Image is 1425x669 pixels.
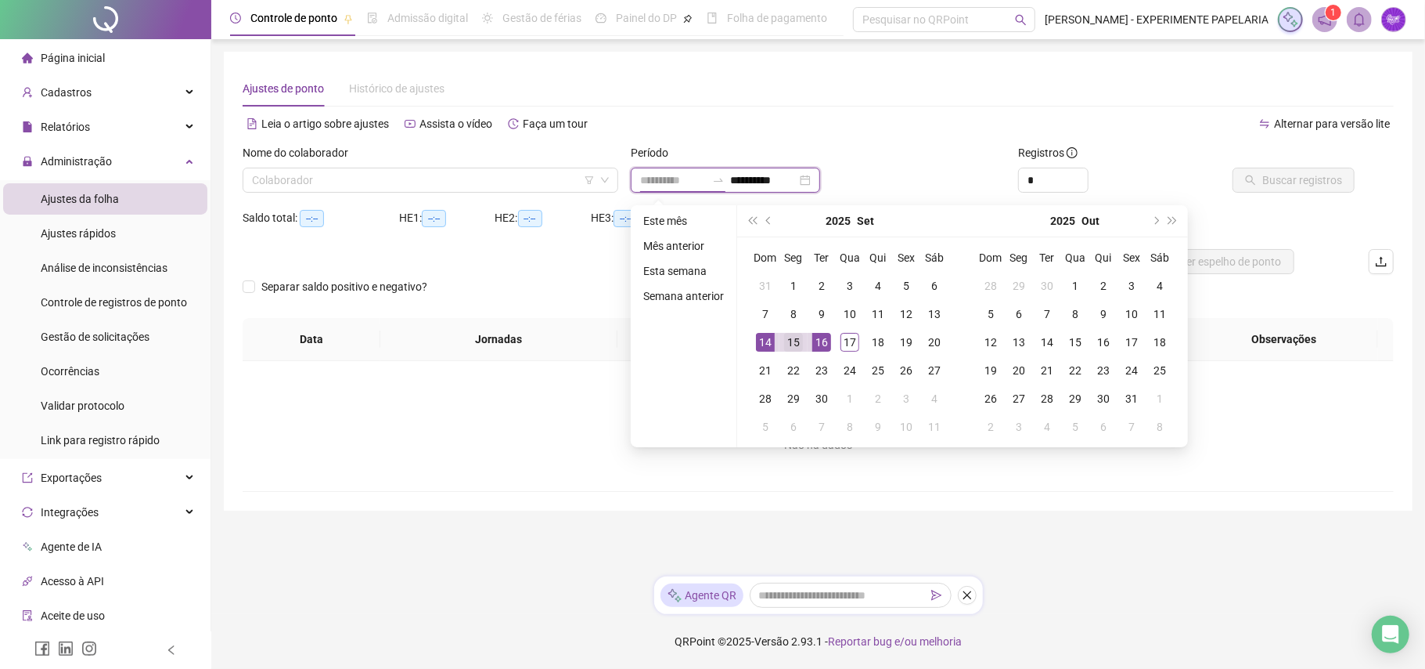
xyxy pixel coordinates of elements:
span: Registros [1018,144,1078,161]
div: 27 [1009,389,1028,408]
span: Ocorrências [41,365,99,378]
span: search [1015,14,1027,26]
div: 13 [1009,333,1028,352]
span: sync [22,507,33,518]
td: 2025-10-03 [1117,272,1146,300]
span: Painel do DP [616,12,677,24]
span: down [600,175,610,185]
div: 31 [1122,389,1141,408]
th: Qua [836,244,864,272]
label: Período [631,144,678,161]
td: 2025-09-20 [920,328,948,356]
th: Qui [1089,244,1117,272]
div: 1 [1066,277,1085,295]
td: 2025-09-11 [864,300,892,328]
td: 2025-10-20 [1005,356,1033,385]
td: 2025-10-25 [1146,356,1174,385]
td: 2025-10-21 [1033,356,1061,385]
div: 20 [1009,361,1028,380]
span: Reportar bug e/ou melhoria [828,635,962,648]
td: 2025-09-06 [920,272,948,300]
th: Sáb [920,244,948,272]
th: Data [243,318,380,361]
td: 2025-10-30 [1089,385,1117,413]
div: 25 [1150,361,1169,380]
div: 5 [756,418,775,436]
div: 3 [897,389,916,408]
div: 29 [1066,389,1085,408]
div: 4 [1038,418,1056,436]
div: 23 [812,361,831,380]
div: 14 [1038,333,1056,352]
td: 2025-09-19 [892,328,920,356]
th: Dom [751,244,779,272]
span: Ajustes de ponto [243,82,324,95]
td: 2025-10-01 [1061,272,1089,300]
span: home [22,52,33,63]
div: 6 [1009,305,1028,324]
div: 10 [1122,305,1141,324]
li: Este mês [637,212,730,230]
div: 29 [784,389,803,408]
img: 67974 [1382,8,1405,31]
span: Observações [1204,331,1366,348]
span: instagram [81,641,97,656]
td: 2025-09-30 [808,385,836,413]
span: Folha de pagamento [727,12,827,24]
div: 1 [784,277,803,295]
span: close [962,590,973,601]
span: --:-- [614,210,638,227]
td: 2025-10-08 [1061,300,1089,328]
div: 19 [981,361,1000,380]
td: 2025-10-10 [892,413,920,441]
div: 11 [869,305,887,324]
div: 3 [1122,277,1141,295]
span: Ajustes rápidos [41,227,116,240]
span: Link para registro rápido [41,434,160,447]
span: Página inicial [41,52,105,64]
div: 2 [1094,277,1113,295]
span: Controle de registros de ponto [41,296,187,309]
span: lock [22,156,33,167]
div: 9 [1094,305,1113,324]
td: 2025-09-18 [864,328,892,356]
span: --:-- [300,210,324,227]
th: Entrada 1 [617,318,765,361]
div: 22 [1066,361,1085,380]
div: 8 [1066,305,1085,324]
div: 6 [1094,418,1113,436]
div: 8 [1150,418,1169,436]
td: 2025-09-15 [779,328,808,356]
div: 6 [784,418,803,436]
span: Acesso à API [41,575,104,588]
img: sparkle-icon.fc2bf0ac1784a2077858766a79e2daf3.svg [667,588,682,604]
td: 2025-09-01 [779,272,808,300]
td: 2025-09-22 [779,356,808,385]
div: 3 [840,277,859,295]
th: Sex [892,244,920,272]
span: left [166,645,177,656]
span: Faça um tour [523,118,588,130]
span: swap [1259,118,1270,129]
span: upload [1375,255,1387,268]
td: 2025-10-05 [977,300,1005,328]
sup: 1 [1326,5,1341,20]
span: Gestão de solicitações [41,331,149,343]
span: dashboard [596,13,606,24]
td: 2025-09-10 [836,300,864,328]
td: 2025-09-07 [751,300,779,328]
td: 2025-10-07 [1033,300,1061,328]
td: 2025-09-13 [920,300,948,328]
span: to [712,174,725,186]
span: Ajustes da folha [41,193,119,205]
td: 2025-09-24 [836,356,864,385]
td: 2025-09-16 [808,328,836,356]
th: Seg [1005,244,1033,272]
td: 2025-09-23 [808,356,836,385]
span: facebook [34,641,50,656]
td: 2025-09-05 [892,272,920,300]
td: 2025-09-25 [864,356,892,385]
span: audit [22,610,33,621]
span: Análise de inconsistências [41,262,167,274]
td: 2025-11-07 [1117,413,1146,441]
